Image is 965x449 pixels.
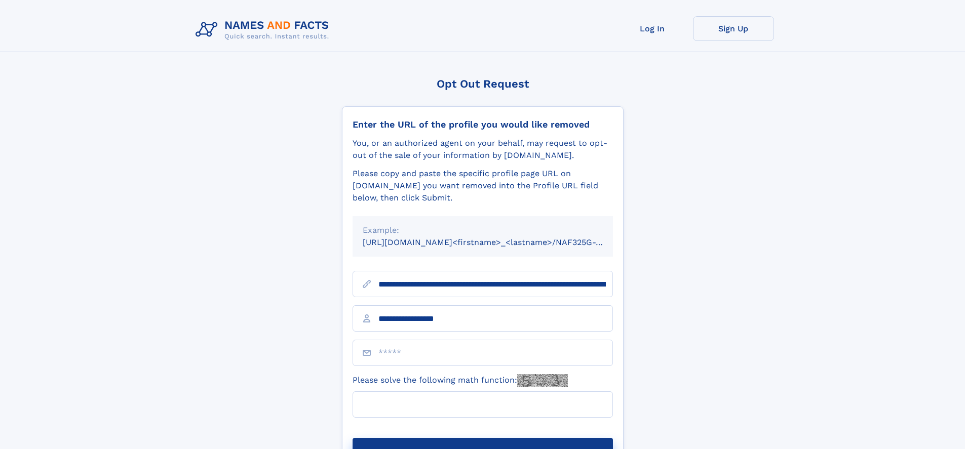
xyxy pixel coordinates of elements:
[353,168,613,204] div: Please copy and paste the specific profile page URL on [DOMAIN_NAME] you want removed into the Pr...
[693,16,774,41] a: Sign Up
[363,224,603,236] div: Example:
[612,16,693,41] a: Log In
[353,374,568,387] label: Please solve the following math function:
[191,16,337,44] img: Logo Names and Facts
[353,119,613,130] div: Enter the URL of the profile you would like removed
[363,237,632,247] small: [URL][DOMAIN_NAME]<firstname>_<lastname>/NAF325G-xxxxxxxx
[353,137,613,161] div: You, or an authorized agent on your behalf, may request to opt-out of the sale of your informatio...
[342,77,624,90] div: Opt Out Request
